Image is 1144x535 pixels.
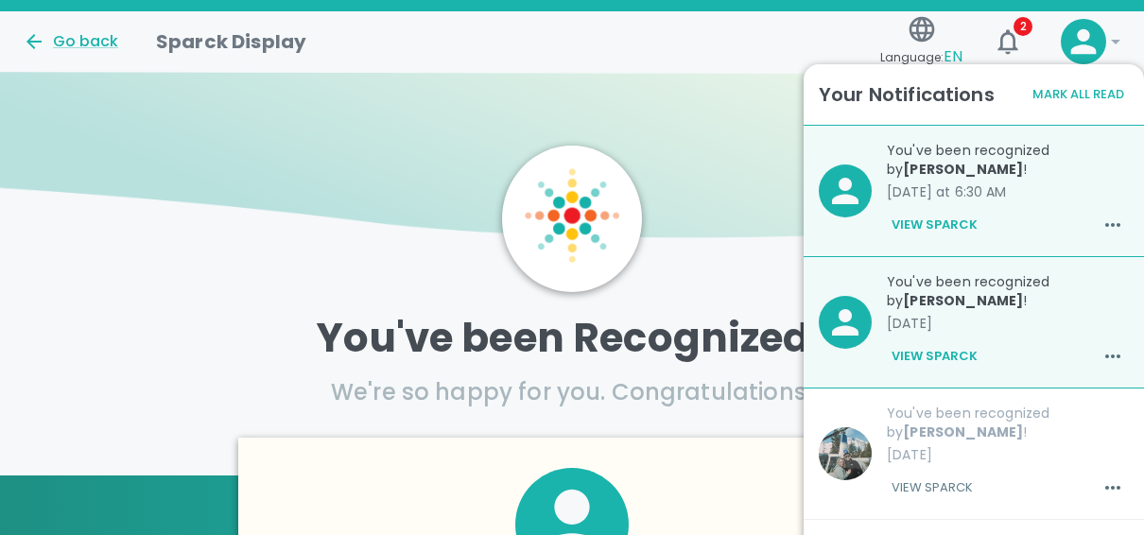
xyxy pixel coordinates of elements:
p: You've been recognized by ! [887,404,1129,441]
button: 2 [985,19,1031,64]
button: View Sparck [887,340,982,372]
img: blob [819,427,872,480]
img: Sparck logo [525,168,619,263]
button: View Sparck [887,209,982,241]
button: Language:EN [873,9,970,76]
p: [DATE] [887,314,1129,333]
b: [PERSON_NAME] [903,423,1023,441]
p: You've been recognized by ! [887,272,1129,310]
b: [PERSON_NAME] [903,291,1023,310]
b: [PERSON_NAME] [903,160,1023,179]
p: [DATE] at 6:30 AM [887,182,1129,201]
p: [DATE] [887,445,1129,464]
button: Mark All Read [1028,80,1129,110]
p: You've been recognized by ! [887,141,1129,179]
span: 2 [1014,17,1032,36]
button: Go back [23,30,118,53]
h1: Sparck Display [156,26,306,57]
span: Language: [880,44,962,70]
span: EN [944,45,962,67]
h6: Your Notifications [819,79,995,110]
button: View Sparck [887,472,978,504]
